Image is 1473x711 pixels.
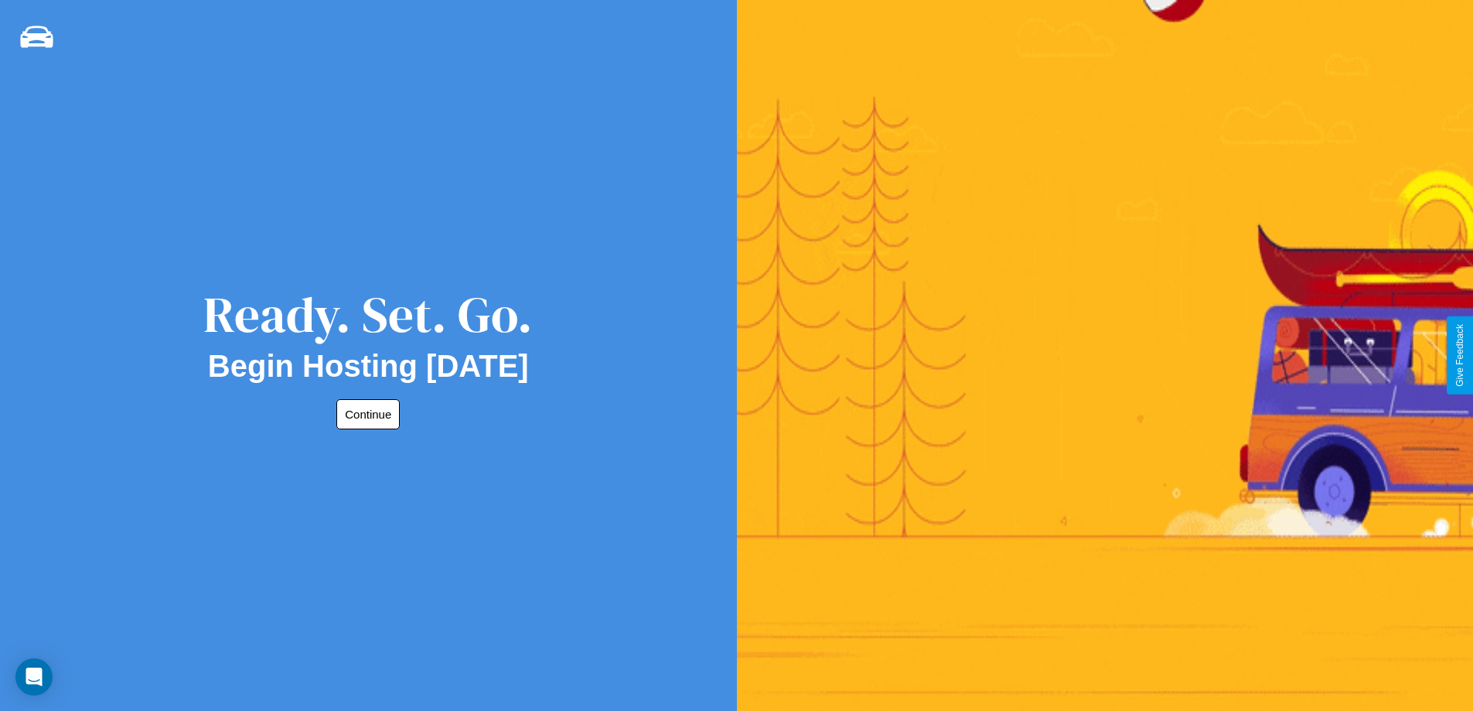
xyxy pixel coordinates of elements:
[15,658,53,696] div: Open Intercom Messenger
[1454,324,1465,387] div: Give Feedback
[208,349,529,384] h2: Begin Hosting [DATE]
[203,280,533,349] div: Ready. Set. Go.
[336,399,400,429] button: Continue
